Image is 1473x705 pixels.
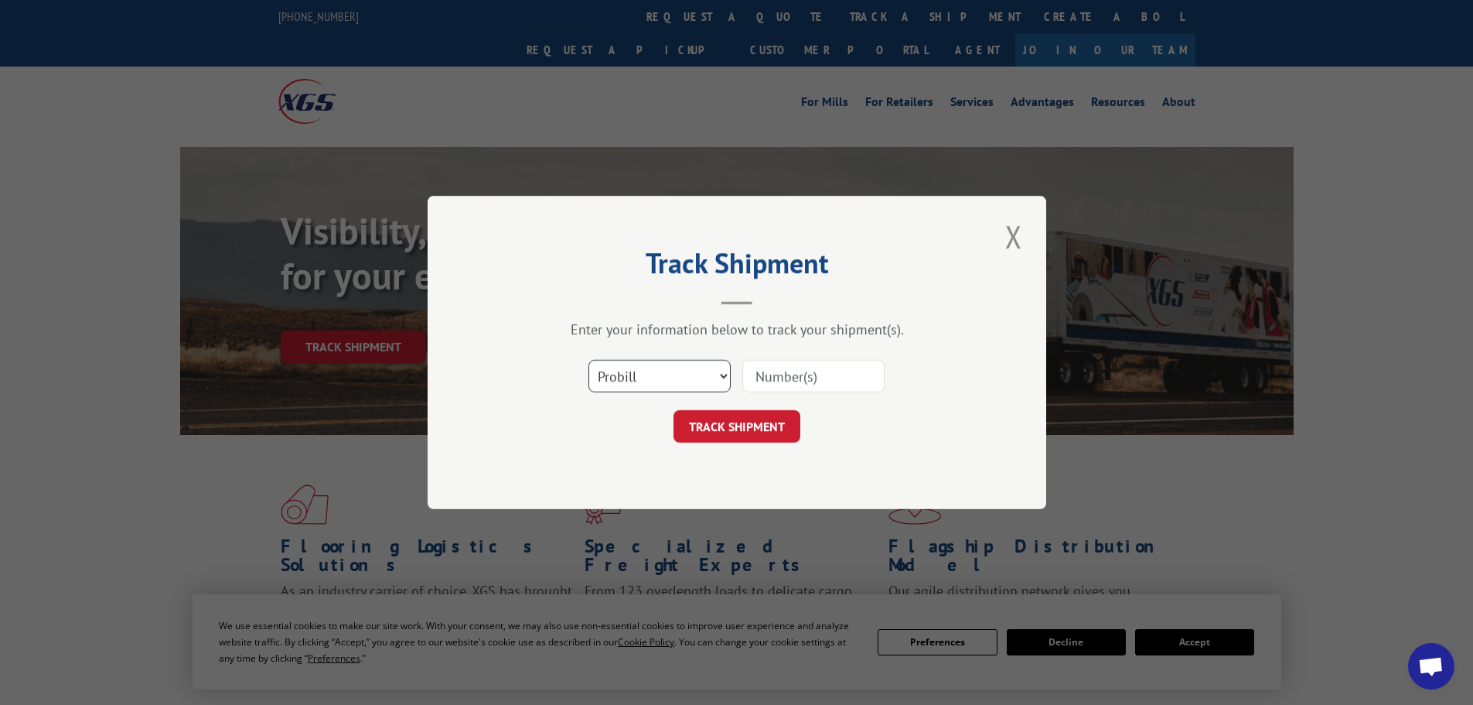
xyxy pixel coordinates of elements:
[673,410,800,443] button: TRACK SHIPMENT
[505,252,969,282] h2: Track Shipment
[1408,643,1454,690] a: Open chat
[1001,215,1027,258] button: Close modal
[505,320,969,338] div: Enter your information below to track your shipment(s).
[742,360,885,392] input: Number(s)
